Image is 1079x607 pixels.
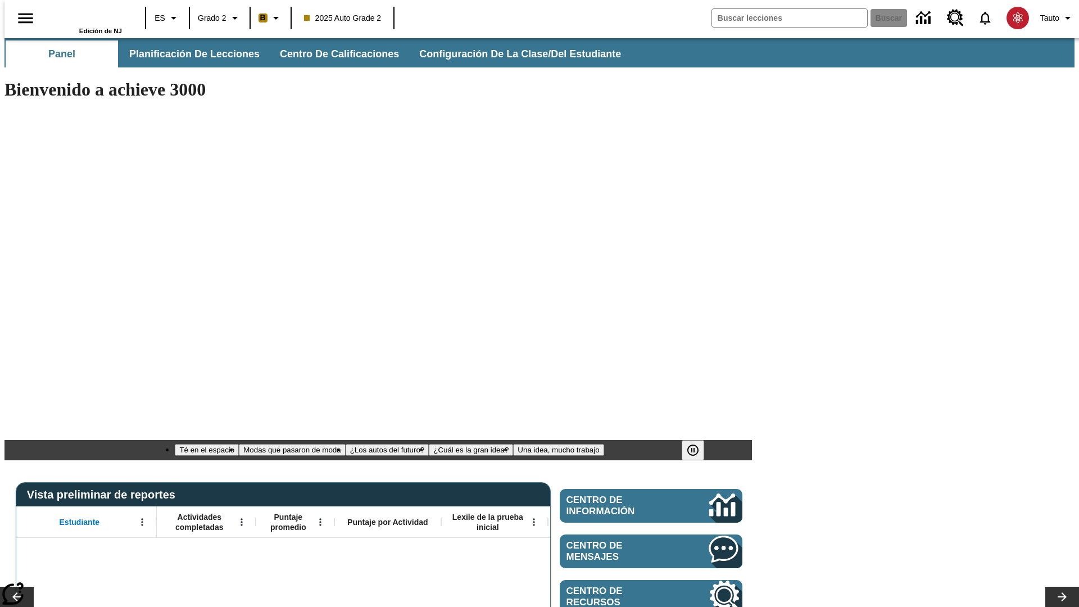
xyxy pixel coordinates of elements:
[712,9,867,27] input: Buscar campo
[155,12,165,24] span: ES
[27,488,181,501] span: Vista preliminar de reportes
[447,512,529,532] span: Lexile de la prueba inicial
[6,40,118,67] button: Panel
[129,48,260,61] span: Planificación de lecciones
[971,3,1000,33] a: Notificaciones
[410,40,630,67] button: Configuración de la clase/del estudiante
[233,514,250,531] button: Abrir menú
[49,5,122,28] a: Portada
[419,48,621,61] span: Configuración de la clase/del estudiante
[193,8,246,28] button: Grado: Grado 2, Elige un grado
[9,2,42,35] button: Abrir el menú lateral
[1036,8,1079,28] button: Perfil/Configuración
[271,40,408,67] button: Centro de calificaciones
[909,3,940,34] a: Centro de información
[260,11,266,25] span: B
[525,514,542,531] button: Abrir menú
[304,12,382,24] span: 2025 Auto Grade 2
[4,40,631,67] div: Subbarra de navegación
[513,444,604,456] button: Diapositiva 5 Una idea, mucho trabajo
[49,4,122,34] div: Portada
[79,28,122,34] span: Edición de NJ
[429,444,513,456] button: Diapositiva 4 ¿Cuál es la gran idea?
[60,517,100,527] span: Estudiante
[48,48,75,61] span: Panel
[1007,7,1029,29] img: avatar image
[149,8,185,28] button: Lenguaje: ES, Selecciona un idioma
[4,38,1075,67] div: Subbarra de navegación
[566,495,672,517] span: Centro de información
[1045,587,1079,607] button: Carrusel de lecciones, seguir
[940,3,971,33] a: Centro de recursos, Se abrirá en una pestaña nueva.
[162,512,237,532] span: Actividades completadas
[4,79,752,100] h1: Bienvenido a achieve 3000
[1000,3,1036,33] button: Escoja un nuevo avatar
[560,489,742,523] a: Centro de información
[682,440,704,460] button: Pausar
[198,12,226,24] span: Grado 2
[120,40,269,67] button: Planificación de lecciones
[280,48,399,61] span: Centro de calificaciones
[134,514,151,531] button: Abrir menú
[1040,12,1059,24] span: Tauto
[239,444,345,456] button: Diapositiva 2 Modas que pasaron de moda
[560,534,742,568] a: Centro de mensajes
[566,540,675,563] span: Centro de mensajes
[261,512,315,532] span: Puntaje promedio
[347,517,428,527] span: Puntaje por Actividad
[312,514,329,531] button: Abrir menú
[682,440,715,460] div: Pausar
[175,444,239,456] button: Diapositiva 1 Té en el espacio
[346,444,429,456] button: Diapositiva 3 ¿Los autos del futuro?
[254,8,287,28] button: Boost El color de la clase es anaranjado claro. Cambiar el color de la clase.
